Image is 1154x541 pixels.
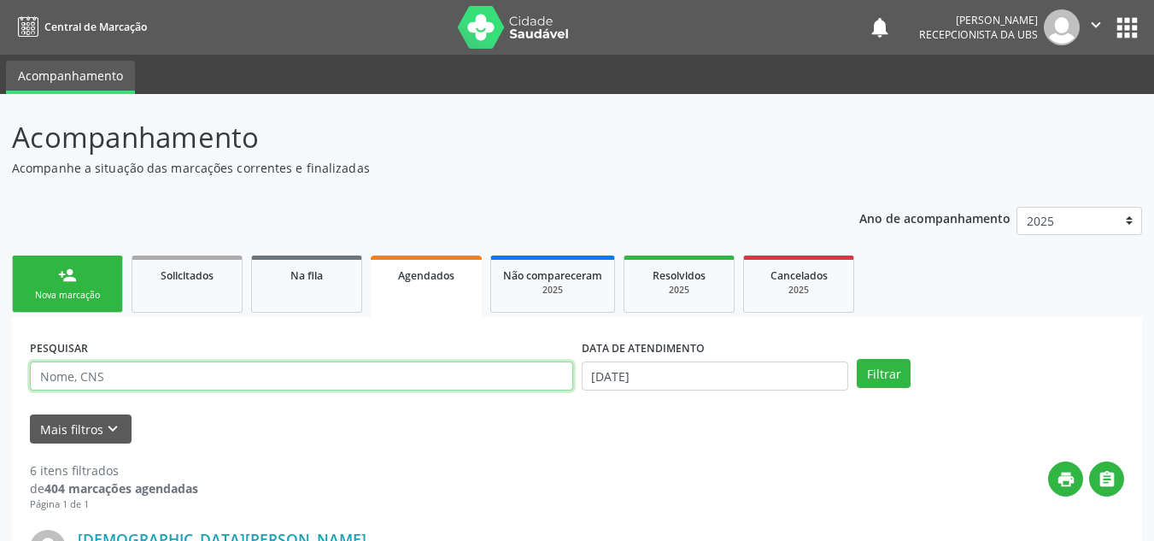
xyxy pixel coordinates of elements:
[1057,470,1075,489] i: print
[919,27,1038,42] span: Recepcionista da UBS
[30,415,132,444] button: Mais filtroskeyboard_arrow_down
[12,159,803,177] p: Acompanhe a situação das marcações correntes e finalizadas
[859,207,1010,228] p: Ano de acompanhamento
[503,284,602,297] div: 2025
[30,462,198,479] div: 6 itens filtrados
[582,335,705,362] label: DATA DE ATENDIMENTO
[103,420,122,438] i: keyboard_arrow_down
[44,480,198,497] strong: 404 marcações agendadas
[161,268,214,283] span: Solicitados
[857,359,911,388] button: Filtrar
[1089,462,1124,497] button: 
[1080,9,1112,45] button: 
[1048,462,1083,497] button: print
[1087,15,1105,34] i: 
[653,268,706,283] span: Resolvidos
[6,61,135,94] a: Acompanhamento
[582,362,849,391] input: Selecione um intervalo
[30,362,573,391] input: Nome, CNS
[12,13,147,41] a: Central de Marcação
[1098,470,1116,489] i: 
[398,268,454,283] span: Agendados
[1112,13,1142,43] button: apps
[25,289,110,302] div: Nova marcação
[756,284,841,297] div: 2025
[503,268,602,283] span: Não compareceram
[636,284,722,297] div: 2025
[58,266,77,285] div: person_add
[44,20,147,34] span: Central de Marcação
[30,497,198,512] div: Página 1 de 1
[30,479,198,497] div: de
[868,15,892,39] button: notifications
[12,116,803,159] p: Acompanhamento
[919,13,1038,27] div: [PERSON_NAME]
[770,268,828,283] span: Cancelados
[30,335,88,362] label: PESQUISAR
[1044,9,1080,45] img: img
[290,268,323,283] span: Na fila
